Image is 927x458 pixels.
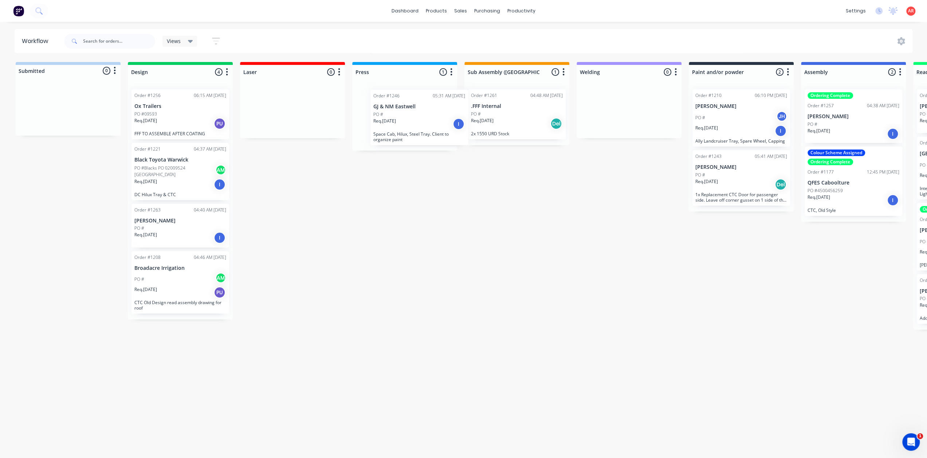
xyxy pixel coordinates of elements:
[776,68,783,76] span: 2
[13,5,24,16] img: Factory
[471,5,504,16] div: purchasing
[167,37,181,45] span: Views
[83,34,155,48] input: Search for orders...
[388,5,422,16] a: dashboard
[356,68,427,76] input: Enter column name…
[468,68,539,76] input: Enter column name…
[451,5,471,16] div: sales
[902,433,920,451] iframe: Intercom live chat
[908,8,914,14] span: AR
[842,5,869,16] div: settings
[422,5,451,16] div: products
[580,68,652,76] input: Enter column name…
[917,433,923,439] span: 1
[888,68,896,76] span: 2
[327,68,335,76] span: 0
[103,67,110,74] span: 0
[215,68,223,76] span: 4
[439,68,447,76] span: 1
[804,68,876,76] input: Enter column name…
[22,37,52,46] div: Workflow
[504,5,539,16] div: productivity
[664,68,671,76] span: 0
[17,67,45,75] div: Submitted
[551,68,559,76] span: 1
[692,68,764,76] input: Enter column name…
[131,68,203,76] input: Enter column name…
[243,68,315,76] input: Enter column name…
